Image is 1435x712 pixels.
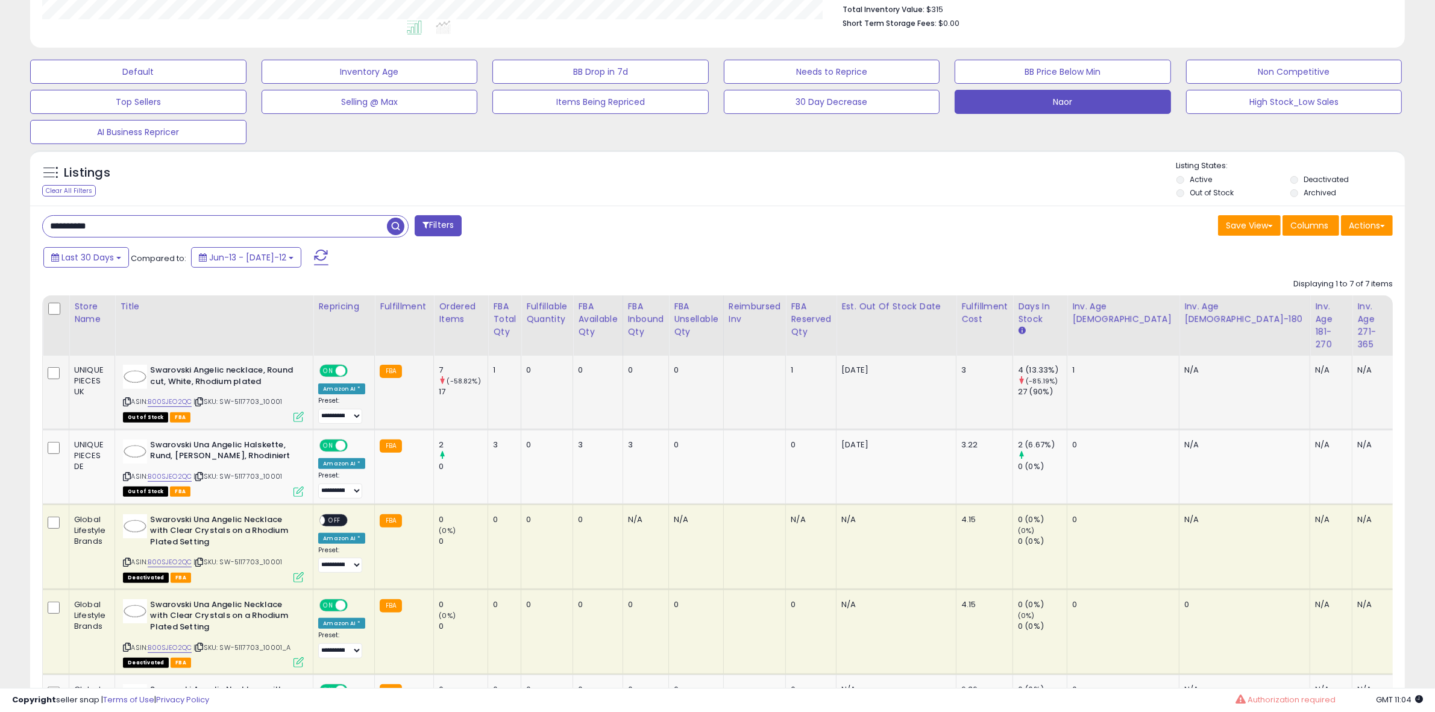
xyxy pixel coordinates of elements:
img: 31KC1IjU5JL._SL40_.jpg [123,599,147,623]
small: (-58.82%) [447,376,481,386]
small: (0%) [1018,611,1035,620]
small: (0%) [1018,526,1035,535]
div: N/A [1184,514,1301,525]
label: Active [1190,174,1212,184]
div: 0 [526,514,564,525]
div: 0 [439,621,488,632]
div: 0 [439,599,488,610]
li: $315 [843,1,1384,16]
div: Reimbursed Inv [729,300,781,326]
div: Preset: [318,631,365,658]
div: Preset: [318,397,365,424]
div: 1 [1072,365,1170,376]
div: Amazon AI * [318,458,365,469]
div: 3.22 [961,439,1003,450]
button: Inventory Age [262,60,478,84]
a: B00SJEO2QC [148,397,192,407]
small: (0%) [439,611,456,620]
button: Jun-13 - [DATE]-12 [191,247,301,268]
p: Listing States: [1176,160,1405,172]
div: Fulfillment [380,300,429,313]
div: N/A [1357,514,1385,525]
div: 0 [526,439,564,450]
span: ON [321,366,336,376]
div: 0 [578,599,613,610]
button: Last 30 Days [43,247,129,268]
div: N/A [1184,365,1301,376]
div: 2 (6.67%) [1018,439,1067,450]
button: BB Price Below Min [955,60,1171,84]
div: Preset: [318,546,365,573]
span: FBA [171,573,191,583]
div: N/A [791,514,827,525]
strong: Copyright [12,694,56,705]
p: [DATE] [841,439,947,450]
div: Amazon AI * [318,618,365,629]
div: 0 [526,365,564,376]
b: Swarovski Una Angelic Halskette, Rund, [PERSON_NAME], Rhodiniert [150,439,297,465]
div: 3 [578,439,613,450]
b: Swarovski Una Angelic Necklace with Clear Crystals on a Rhodium Plated Setting [150,514,297,551]
p: N/A [841,514,947,525]
div: 0 [1184,599,1301,610]
span: OFF [346,440,365,450]
span: $0.00 [938,17,959,29]
button: Filters [415,215,462,236]
div: 0 [674,365,714,376]
div: 4.15 [961,514,1003,525]
img: 31KC1IjU5JL._SL40_.jpg [123,439,147,464]
div: Fulfillment Cost [961,300,1008,326]
div: 0 [493,599,512,610]
button: AI Business Repricer [30,120,246,144]
span: OFF [346,366,365,376]
span: Columns [1290,219,1328,232]
span: Jun-13 - [DATE]-12 [209,251,286,263]
th: Total inventory reimbursement - number of items added back to fulfillable inventory [723,295,786,356]
div: 0 [1072,599,1170,610]
div: 0 [628,599,660,610]
div: 0 [526,599,564,610]
div: Amazon AI * [318,533,365,544]
div: N/A [1357,365,1385,376]
span: 2025-08-12 11:04 GMT [1376,694,1423,705]
button: 30 Day Decrease [724,90,940,114]
span: All listings that are unavailable for purchase on Amazon for any reason other than out-of-stock [123,658,169,668]
small: FBA [380,365,402,378]
div: N/A [1184,439,1301,450]
span: ON [321,600,336,611]
b: Total Inventory Value: [843,4,925,14]
b: Swarovski Angelic necklace, Round cut, White, Rhodium plated [150,365,297,390]
h5: Listings [64,165,110,181]
div: 2 [439,439,488,450]
span: | SKU: SW-5117703_10001 [193,471,282,481]
small: FBA [380,514,402,528]
small: (-85.19%) [1026,376,1058,386]
div: 0 (0%) [1018,461,1067,472]
span: Compared to: [131,253,186,264]
div: FBA Available Qty [578,300,617,338]
div: 0 (0%) [1018,599,1067,610]
div: N/A [1357,599,1385,610]
button: Default [30,60,246,84]
div: Amazon AI * [318,383,365,394]
label: Archived [1304,187,1336,198]
div: ASIN: [123,599,304,666]
div: 0 [674,439,714,450]
div: N/A [674,514,714,525]
div: Fulfillable Quantity [526,300,568,326]
button: Actions [1341,215,1393,236]
button: Top Sellers [30,90,246,114]
span: All listings that are currently out of stock and unavailable for purchase on Amazon [123,412,168,423]
div: UNIQUE PIECES UK [74,365,105,398]
div: Global Lifestyle Brands [74,599,105,632]
div: 0 (0%) [1018,621,1067,632]
div: N/A [1315,365,1343,376]
div: N/A [1315,514,1343,525]
div: 0 [439,514,488,525]
div: 0 [791,599,827,610]
div: FBA Reserved Qty [791,300,831,338]
div: Inv. Age [DEMOGRAPHIC_DATA] [1072,300,1174,326]
button: BB Drop in 7d [492,60,709,84]
div: 27 (90%) [1018,386,1067,397]
div: Inv. Age 271-365 [1357,300,1389,351]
